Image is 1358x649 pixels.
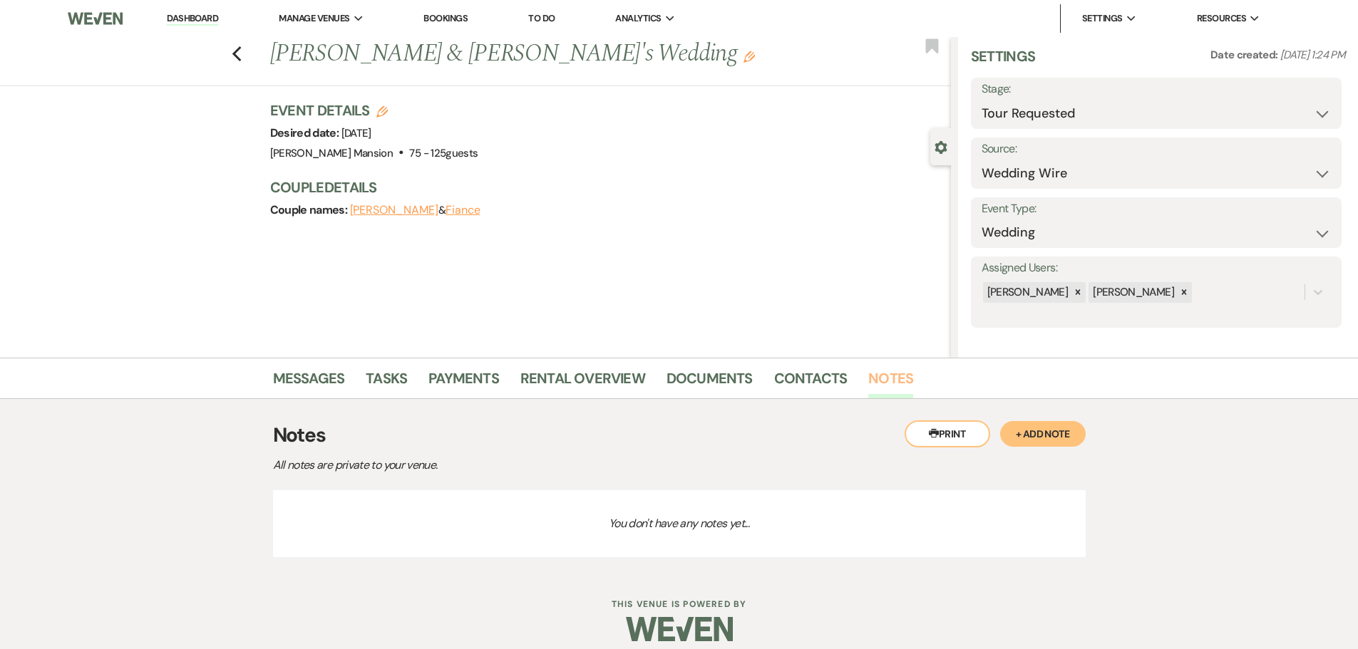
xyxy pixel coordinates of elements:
[1089,282,1176,303] div: [PERSON_NAME]
[68,4,122,33] img: Weven Logo
[520,367,645,398] a: Rental Overview
[350,203,480,217] span: &
[868,367,913,398] a: Notes
[446,204,480,216] button: Fiance
[1197,11,1246,26] span: Resources
[982,139,1331,160] label: Source:
[279,11,349,26] span: Manage Venues
[270,177,937,197] h3: Couple Details
[409,146,478,160] span: 75 - 125 guests
[270,125,341,140] span: Desired date:
[341,126,371,140] span: [DATE]
[1280,48,1345,62] span: [DATE] 1:24 PM
[270,146,393,160] span: [PERSON_NAME] Mansion
[1210,48,1280,62] span: Date created:
[273,456,772,474] p: All notes are private to your venue.
[774,367,848,398] a: Contacts
[273,490,1086,557] p: You don't have any notes yet...
[273,367,345,398] a: Messages
[982,79,1331,100] label: Stage:
[615,11,661,26] span: Analytics
[528,12,555,24] a: To Do
[423,12,468,24] a: Bookings
[1082,11,1123,26] span: Settings
[366,367,407,398] a: Tasks
[270,100,478,120] h3: Event Details
[350,204,438,216] button: [PERSON_NAME]
[983,282,1071,303] div: [PERSON_NAME]
[744,50,755,63] button: Edit
[667,367,753,398] a: Documents
[1000,421,1086,447] button: + Add Note
[273,420,1086,450] h3: Notes
[935,140,947,153] button: Close lead details
[428,367,499,398] a: Payments
[905,420,990,447] button: Print
[982,199,1331,219] label: Event Type:
[982,258,1331,279] label: Assigned Users:
[971,46,1036,78] h3: Settings
[167,12,218,26] a: Dashboard
[270,37,809,71] h1: [PERSON_NAME] & [PERSON_NAME]'s Wedding
[270,202,350,217] span: Couple names:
